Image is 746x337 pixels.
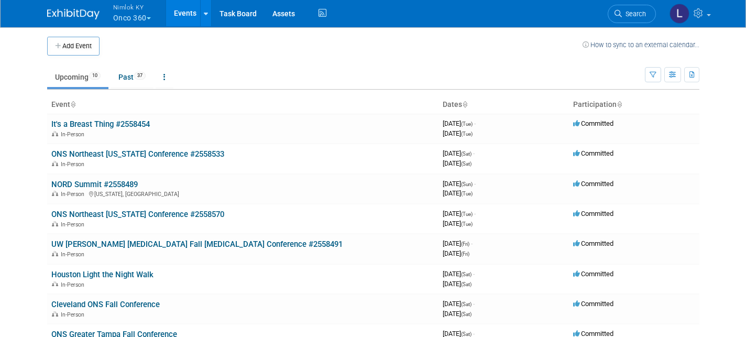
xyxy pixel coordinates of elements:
span: (Tue) [461,191,473,197]
span: [DATE] [443,180,476,188]
span: Committed [573,119,613,127]
span: Committed [573,210,613,218]
span: [DATE] [443,270,475,278]
span: - [474,180,476,188]
span: (Tue) [461,221,473,227]
span: Committed [573,180,613,188]
span: (Sat) [461,311,471,317]
span: (Fri) [461,251,469,257]
span: In-Person [61,221,87,228]
span: [DATE] [443,119,476,127]
span: Committed [573,149,613,157]
span: (Sun) [461,181,473,187]
a: Sort by Participation Type [617,100,622,108]
span: In-Person [61,131,87,138]
img: In-Person Event [52,311,58,317]
span: [DATE] [443,210,476,218]
img: In-Person Event [52,161,58,166]
span: In-Person [61,191,87,198]
a: Upcoming10 [47,67,108,87]
span: (Tue) [461,211,473,217]
span: [DATE] [443,310,471,318]
span: [DATE] [443,189,473,197]
span: 10 [89,72,101,80]
span: (Sat) [461,301,471,307]
button: Add Event [47,37,100,56]
span: - [473,300,475,308]
img: In-Person Event [52,131,58,136]
a: Houston Light the Night Walk [51,270,153,279]
span: (Sat) [461,281,471,287]
th: Dates [438,96,569,114]
span: (Sat) [461,271,471,277]
span: - [473,270,475,278]
span: - [473,149,475,157]
a: ONS Northeast [US_STATE] Conference #2558570 [51,210,224,219]
span: Search [622,10,646,18]
span: (Sat) [461,331,471,337]
th: Participation [569,96,699,114]
span: [DATE] [443,249,469,257]
a: UW [PERSON_NAME] [MEDICAL_DATA] Fall [MEDICAL_DATA] Conference #2558491 [51,240,343,249]
img: Luc Schaefer [670,4,689,24]
span: In-Person [61,251,87,258]
div: [US_STATE], [GEOGRAPHIC_DATA] [51,189,434,198]
img: In-Person Event [52,281,58,287]
a: How to sync to an external calendar... [583,41,699,49]
span: [DATE] [443,129,473,137]
span: - [471,240,473,247]
span: Committed [573,300,613,308]
img: ExhibitDay [47,9,100,19]
span: In-Person [61,161,87,168]
a: Sort by Start Date [462,100,467,108]
a: Past37 [111,67,153,87]
span: - [474,210,476,218]
span: Nimlok KY [113,2,151,13]
a: It's a Breast Thing #2558454 [51,119,150,129]
a: Cleveland ONS Fall Conference [51,300,160,309]
img: In-Person Event [52,191,58,196]
span: [DATE] [443,159,471,167]
a: Sort by Event Name [70,100,75,108]
span: (Tue) [461,131,473,137]
a: ONS Northeast [US_STATE] Conference #2558533 [51,149,224,159]
th: Event [47,96,438,114]
span: 37 [134,72,146,80]
span: In-Person [61,281,87,288]
img: In-Person Event [52,251,58,256]
span: Committed [573,240,613,247]
span: (Sat) [461,151,471,157]
span: Committed [573,270,613,278]
span: (Fri) [461,241,469,247]
span: [DATE] [443,280,471,288]
span: [DATE] [443,149,475,157]
span: [DATE] [443,300,475,308]
span: (Sat) [461,161,471,167]
img: In-Person Event [52,221,58,226]
a: Search [608,5,656,23]
a: NORD Summit #2558489 [51,180,138,189]
span: [DATE] [443,220,473,227]
span: (Tue) [461,121,473,127]
span: [DATE] [443,240,473,247]
span: In-Person [61,311,87,318]
span: - [474,119,476,127]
